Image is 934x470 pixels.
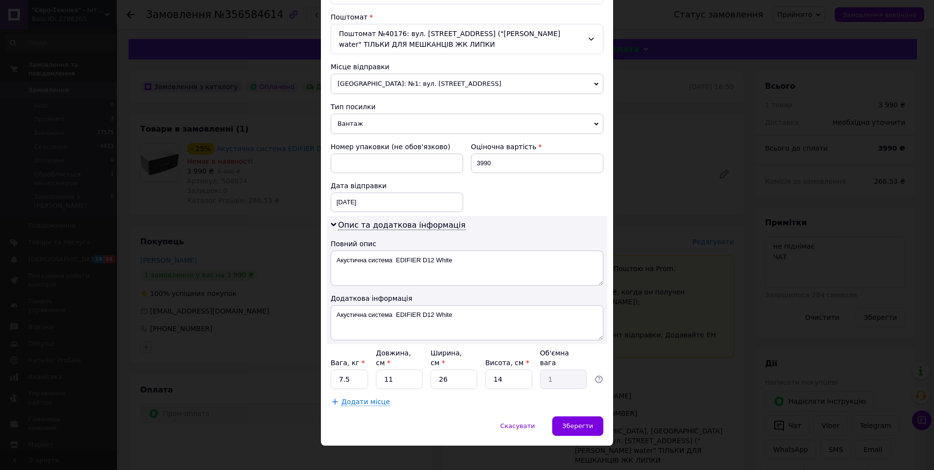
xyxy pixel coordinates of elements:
div: Додаткова інформація [331,294,603,303]
div: Повний опис [331,239,603,249]
div: Оціночна вартість [471,142,603,152]
span: Місце відправки [331,63,390,71]
span: Скасувати [500,422,535,430]
span: Додати місце [341,398,390,406]
label: Довжина, см [376,349,411,367]
div: Поштомат №40176: вул. [STREET_ADDRESS] ("[PERSON_NAME] water" ТІЛЬКИ ДЛЯ МЕШКАНЦІВ ЖК ЛИПКИ [331,24,603,54]
label: Ширина, см [430,349,462,367]
div: Номер упаковки (не обов'язково) [331,142,463,152]
textarea: Акустична система EDIFIER D12 White [331,305,603,340]
span: Вантаж [331,114,603,134]
div: Об'ємна вага [540,348,587,368]
textarea: Акустична система EDIFIER D12 White [331,251,603,286]
label: Висота, см [485,359,529,367]
span: Тип посилки [331,103,375,111]
label: Вага, кг [331,359,365,367]
span: Опис та додаткова інформація [338,220,466,230]
div: Дата відправки [331,181,463,191]
span: [GEOGRAPHIC_DATA]: №1: вул. [STREET_ADDRESS] [331,74,603,94]
div: Поштомат [331,12,603,22]
span: Зберегти [562,422,593,430]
